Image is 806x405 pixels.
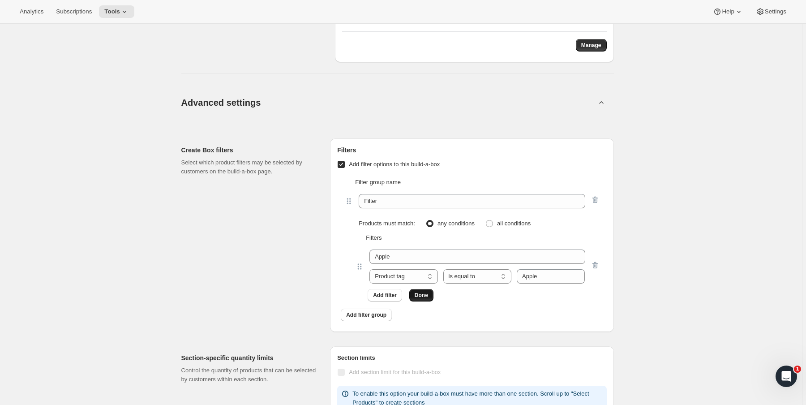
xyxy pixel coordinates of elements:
[373,292,397,299] span: Add filter
[337,146,606,155] h6: Filters
[104,8,120,15] span: Tools
[181,158,316,176] p: Select which product filters may be selected by customers on the build-a-box page.
[56,8,92,15] span: Subscriptions
[707,5,748,18] button: Help
[355,178,599,187] label: Filter group name
[346,311,386,319] span: Add filter group
[181,366,316,384] p: Control the quantity of products that can be selected by customers within each section.
[99,5,134,18] button: Tools
[437,220,475,227] span: any conditions
[14,5,49,18] button: Analytics
[750,5,792,18] button: Settings
[794,366,801,373] span: 1
[776,366,797,387] iframe: Intercom live chat
[341,309,392,321] button: Add filter group
[337,353,606,362] h6: Section limits
[581,42,601,49] span: Manage
[366,234,382,241] label: Filters
[409,289,433,302] button: Done
[349,161,440,168] span: Add filter options to this build-a-box
[415,292,428,299] span: Done
[181,146,316,155] h2: Create Box filters
[181,353,316,362] h2: Section-specific quantity limits
[765,8,786,15] span: Settings
[359,194,585,208] input: ie. Size
[349,369,441,375] span: Add section limit for this build-a-box
[722,8,734,15] span: Help
[181,95,261,110] span: Advanced settings
[576,39,607,52] button: Manage
[359,219,415,228] p: Products must match:
[369,250,585,264] input: ie. Small
[368,289,402,302] button: Add filter
[20,8,43,15] span: Analytics
[51,5,97,18] button: Subscriptions
[176,85,601,120] button: Advanced settings
[497,220,531,227] span: all conditions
